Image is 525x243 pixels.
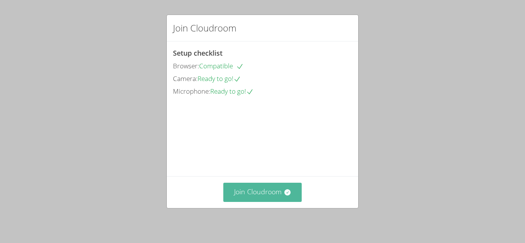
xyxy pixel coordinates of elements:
[223,183,302,202] button: Join Cloudroom
[173,21,236,35] h2: Join Cloudroom
[173,61,199,70] span: Browser:
[173,74,198,83] span: Camera:
[199,61,244,70] span: Compatible
[210,87,254,96] span: Ready to go!
[173,87,210,96] span: Microphone:
[173,48,223,58] span: Setup checklist
[198,74,241,83] span: Ready to go!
